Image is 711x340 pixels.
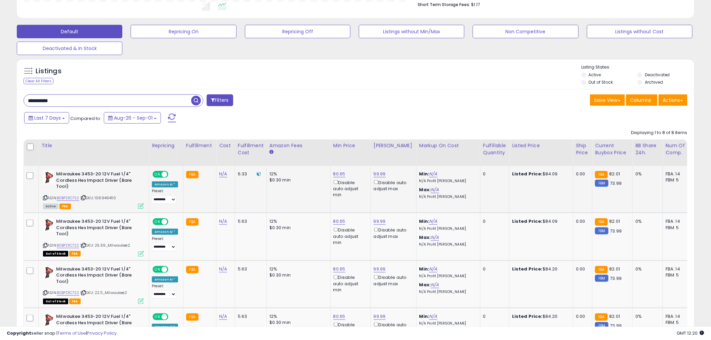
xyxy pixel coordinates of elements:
button: Non Competitive [473,25,578,38]
span: Aug-26 - Sep-01 [114,115,153,121]
p: N/A Profit [PERSON_NAME] [419,242,475,247]
div: $84.20 [512,266,568,272]
span: OFF [167,314,178,320]
p: N/A Profit [PERSON_NAME] [419,274,475,279]
div: FBM: 5 [666,177,688,183]
span: All listings that are currently out of stock and unavailable for purchase on Amazon [43,299,68,304]
div: $0.30 min [269,272,325,278]
div: ASIN: [43,218,144,256]
p: N/A Profit [PERSON_NAME] [419,179,475,183]
div: Repricing [152,142,180,149]
button: Listings without Cost [587,25,693,38]
span: Last 7 Days [34,115,61,121]
small: FBA [186,218,199,226]
div: 0.00 [576,218,587,224]
a: Terms of Use [57,330,86,336]
span: 2025-09-9 12:20 GMT [677,330,704,336]
strong: Copyright [7,330,31,336]
div: 0.00 [576,313,587,320]
a: N/A [219,171,227,177]
div: Amazon AI * [152,277,178,283]
a: Privacy Policy [87,330,117,336]
div: Title [41,142,146,149]
b: Milwaukee 3453-20 12V Fuel 1/4" Cordless Hex Impact Driver (Bare Tool) [56,266,138,287]
label: Out of Stock [589,79,613,85]
div: Disable auto adjust max [374,274,411,287]
b: Milwaukee 3453-20 12V Fuel 1/4" Cordless Hex Impact Driver (Bare Tool) [56,313,138,334]
div: $84.09 [512,171,568,177]
button: Listings without Min/Max [359,25,464,38]
small: FBM [595,227,608,235]
small: FBM [595,275,608,282]
button: Last 7 Days [24,112,69,124]
button: Repricing On [131,25,236,38]
div: Displaying 1 to 8 of 8 items [631,130,687,136]
span: $1.17 [471,1,480,8]
span: OFF [167,219,178,225]
span: | SKU: 22.11_Milwaukee2 [80,290,127,295]
small: FBA [186,266,199,273]
div: [PERSON_NAME] [374,142,414,149]
div: 0 [483,171,504,177]
div: BB Share 24h. [635,142,660,156]
div: Ship Price [576,142,589,156]
div: Current Buybox Price [595,142,630,156]
a: N/A [431,186,439,193]
b: Milwaukee 3453-20 12V Fuel 1/4" Cordless Hex Impact Driver (Bare Tool) [56,171,138,192]
div: Markup on Cost [419,142,477,149]
h5: Listings [36,67,61,76]
small: FBA [186,171,199,178]
p: N/A Profit [PERSON_NAME] [419,226,475,231]
div: Amazon Fees [269,142,328,149]
div: Fulfillment Cost [238,142,264,156]
span: | SKU: 1069464110 [80,195,116,201]
div: FBA: 14 [666,218,688,224]
div: 12% [269,218,325,224]
span: 82.01 [610,171,620,177]
span: Columns [630,97,652,103]
label: Deactivated [645,72,670,78]
div: Amazon AI * [152,181,178,187]
div: 12% [269,171,325,177]
span: 73.99 [610,228,622,234]
b: Max: [419,234,431,241]
div: FBA: 14 [666,313,688,320]
small: FBA [595,266,608,273]
span: OFF [167,172,178,177]
span: 82.01 [610,313,620,320]
img: 41O4jkww1LL._SL40_.jpg [43,266,54,280]
a: 99.99 [374,266,386,272]
span: FBA [59,204,71,209]
div: Clear All Filters [24,78,53,84]
b: Max: [419,282,431,288]
b: Milwaukee 3453-20 12V Fuel 1/4" Cordless Hex Impact Driver (Bare Tool) [56,218,138,239]
div: Disable auto adjust min [333,226,366,246]
span: ON [153,219,162,225]
b: Listed Price: [512,313,543,320]
div: Fulfillment [186,142,213,149]
a: 99.99 [374,313,386,320]
a: N/A [219,313,227,320]
button: Filters [207,94,233,106]
div: Disable auto adjust min [333,179,366,198]
span: 73.99 [610,180,622,186]
b: Min: [419,171,429,177]
label: Archived [645,79,663,85]
a: N/A [429,218,437,225]
a: N/A [429,266,437,272]
b: Min: [419,218,429,224]
div: 5.63 [238,266,261,272]
a: 99.99 [374,171,386,177]
button: Actions [659,94,687,106]
span: OFF [167,266,178,272]
div: $0.30 min [269,177,325,183]
b: Min: [419,313,429,320]
span: ON [153,314,162,320]
div: Disable auto adjust max [374,226,411,240]
div: Disable auto adjust min [333,274,366,293]
b: Listed Price: [512,218,543,224]
div: $0.30 min [269,225,325,231]
div: ASIN: [43,266,144,303]
a: 80.65 [333,218,345,225]
div: Num of Comp. [666,142,690,156]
